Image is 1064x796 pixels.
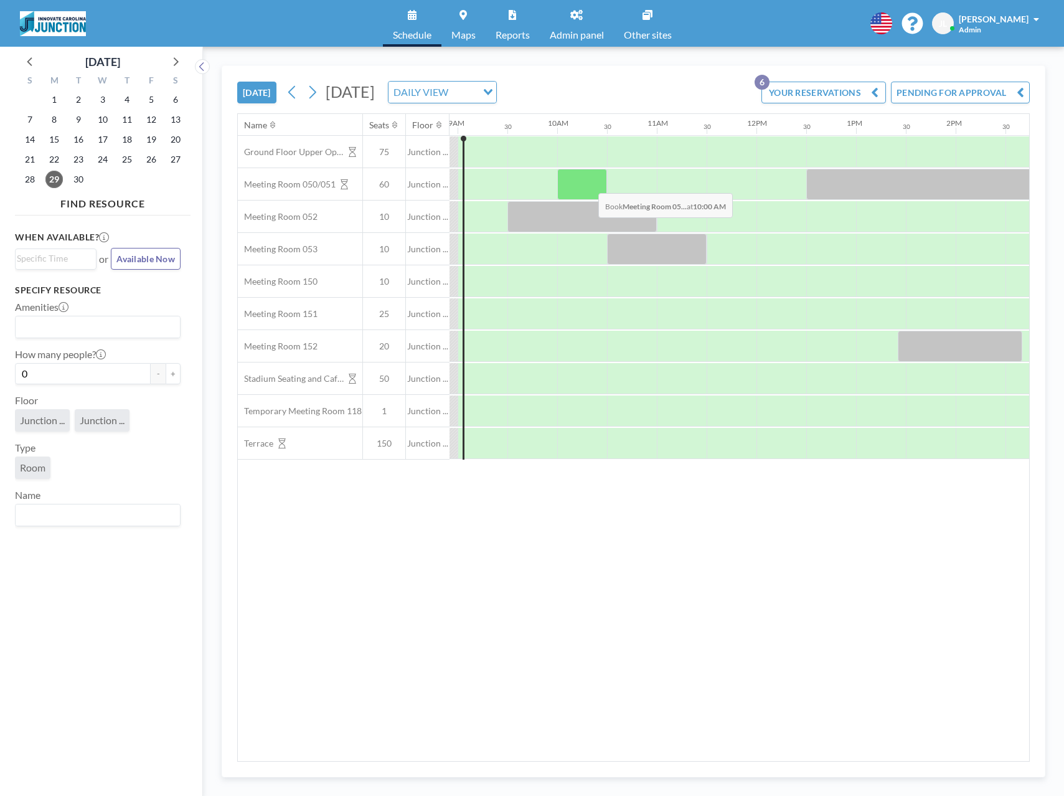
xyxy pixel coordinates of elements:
[143,111,160,128] span: Friday, September 12, 2025
[115,73,139,90] div: T
[21,111,39,128] span: Sunday, September 7, 2025
[16,316,180,338] div: Search for option
[111,248,181,270] button: Available Now
[167,91,184,108] span: Saturday, September 6, 2025
[166,363,181,384] button: +
[15,301,68,313] label: Amenities
[15,442,35,454] label: Type
[363,211,405,222] span: 10
[363,244,405,255] span: 10
[15,394,38,407] label: Floor
[388,82,496,103] div: Search for option
[406,211,450,222] span: Junction ...
[624,30,672,40] span: Other sites
[761,82,886,103] button: YOUR RESERVATIONS6
[45,111,63,128] span: Monday, September 8, 2025
[504,123,512,131] div: 30
[369,120,389,131] div: Seats
[238,146,344,158] span: Ground Floor Upper Open Area
[143,91,160,108] span: Friday, September 5, 2025
[693,202,726,211] b: 10:00 AM
[67,73,91,90] div: T
[946,118,962,128] div: 2PM
[363,179,405,190] span: 60
[959,25,981,34] span: Admin
[363,276,405,287] span: 10
[80,414,125,427] span: Junction ...
[238,438,273,449] span: Terrace
[363,438,405,449] span: 150
[451,30,476,40] span: Maps
[167,151,184,168] span: Saturday, September 27, 2025
[94,91,111,108] span: Wednesday, September 3, 2025
[238,405,362,417] span: Temporary Meeting Room 118
[45,131,63,148] span: Monday, September 15, 2025
[939,18,947,29] span: JL
[18,73,42,90] div: S
[15,285,181,296] h3: Specify resource
[326,82,375,101] span: [DATE]
[70,131,87,148] span: Tuesday, September 16, 2025
[363,373,405,384] span: 50
[42,73,67,90] div: M
[238,373,344,384] span: Stadium Seating and Cafe area
[94,111,111,128] span: Wednesday, September 10, 2025
[139,73,163,90] div: F
[406,438,450,449] span: Junction ...
[118,151,136,168] span: Thursday, September 25, 2025
[406,179,450,190] span: Junction ...
[91,73,115,90] div: W
[15,348,106,361] label: How many people?
[70,111,87,128] span: Tuesday, September 9, 2025
[363,341,405,352] span: 20
[244,120,267,131] div: Name
[550,30,604,40] span: Admin panel
[45,151,63,168] span: Monday, September 22, 2025
[15,489,40,501] label: Name
[163,73,187,90] div: S
[151,363,166,384] button: -
[406,405,450,417] span: Junction ...
[15,192,191,210] h4: FIND RESOURCE
[143,151,160,168] span: Friday, September 26, 2025
[391,84,451,100] span: DAILY VIEW
[118,91,136,108] span: Thursday, September 4, 2025
[45,91,63,108] span: Monday, September 1, 2025
[704,123,711,131] div: 30
[16,505,180,526] div: Search for option
[237,82,276,103] button: [DATE]
[238,276,318,287] span: Meeting Room 150
[755,75,770,90] p: 6
[20,414,65,427] span: Junction ...
[99,253,108,265] span: or
[167,131,184,148] span: Saturday, September 20, 2025
[604,123,611,131] div: 30
[238,244,318,255] span: Meeting Room 053
[70,151,87,168] span: Tuesday, September 23, 2025
[406,308,450,320] span: Junction ...
[238,211,318,222] span: Meeting Room 052
[647,118,668,128] div: 11AM
[406,244,450,255] span: Junction ...
[393,30,431,40] span: Schedule
[70,91,87,108] span: Tuesday, September 2, 2025
[959,14,1029,24] span: [PERSON_NAME]
[406,276,450,287] span: Junction ...
[116,253,175,264] span: Available Now
[143,131,160,148] span: Friday, September 19, 2025
[847,118,862,128] div: 1PM
[21,171,39,188] span: Sunday, September 28, 2025
[363,405,405,417] span: 1
[363,146,405,158] span: 75
[118,131,136,148] span: Thursday, September 18, 2025
[363,308,405,320] span: 25
[238,179,336,190] span: Meeting Room 050/051
[891,82,1030,103] button: PENDING FOR APPROVAL
[548,118,568,128] div: 10AM
[406,146,450,158] span: Junction ...
[85,53,120,70] div: [DATE]
[45,171,63,188] span: Monday, September 29, 2025
[747,118,767,128] div: 12PM
[496,30,530,40] span: Reports
[406,373,450,384] span: Junction ...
